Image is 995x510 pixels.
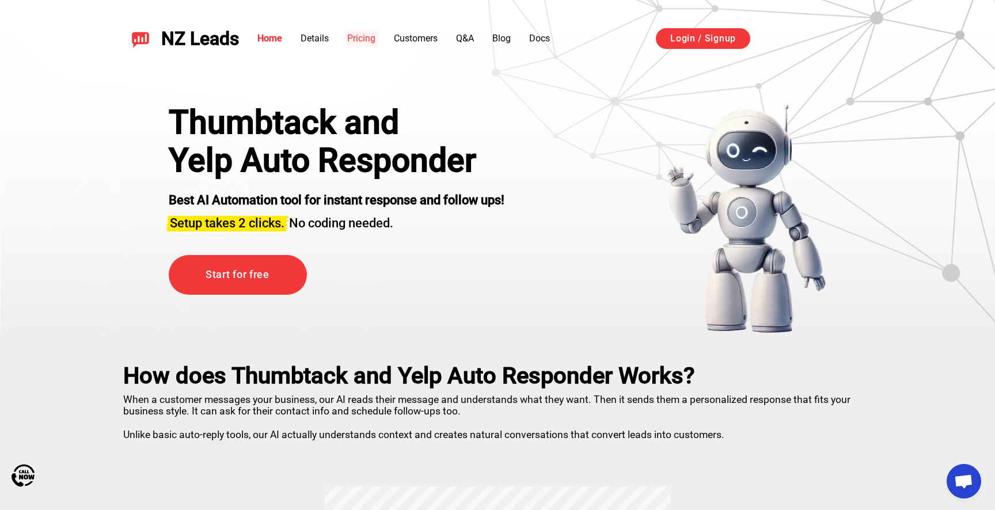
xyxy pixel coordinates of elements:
[301,33,329,44] a: Details
[169,104,504,142] div: Thumbtack and
[347,33,375,44] a: Pricing
[394,33,438,44] a: Customers
[161,28,239,50] span: NZ Leads
[456,33,474,44] a: Q&A
[492,33,511,44] a: Blog
[656,28,750,49] a: Login / Signup
[169,209,504,232] h3: No coding needed.
[169,142,504,180] h1: Yelp Auto Responder
[947,464,981,498] a: Open chat
[529,33,550,44] a: Docs
[762,26,879,52] iframe: Sign in with Google Button
[169,255,307,295] a: Start for free
[666,104,827,334] img: yelp bot
[170,216,284,230] span: Setup takes 2 clicks.
[12,464,35,487] img: Call Now
[257,33,282,44] a: Home
[123,389,872,440] p: When a customer messages your business, our AI reads their message and understands what they want...
[169,193,504,207] strong: Best AI Automation tool for instant response and follow ups!
[131,29,150,48] img: NZ Leads logo
[123,363,872,389] h2: How does Thumbtack and Yelp Auto Responder Works?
